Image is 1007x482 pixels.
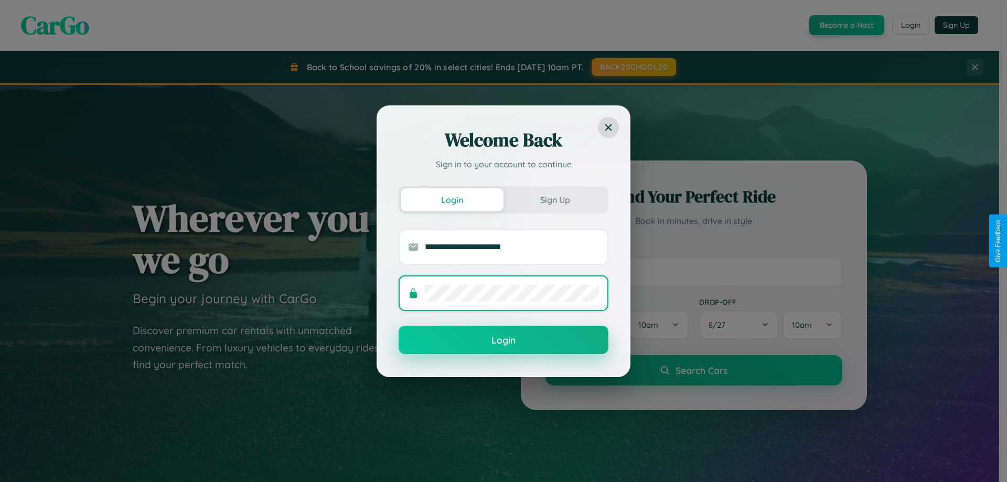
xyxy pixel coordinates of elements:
[399,326,608,354] button: Login
[399,158,608,170] p: Sign in to your account to continue
[401,188,504,211] button: Login
[399,127,608,153] h2: Welcome Back
[504,188,606,211] button: Sign Up
[994,220,1002,262] div: Give Feedback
